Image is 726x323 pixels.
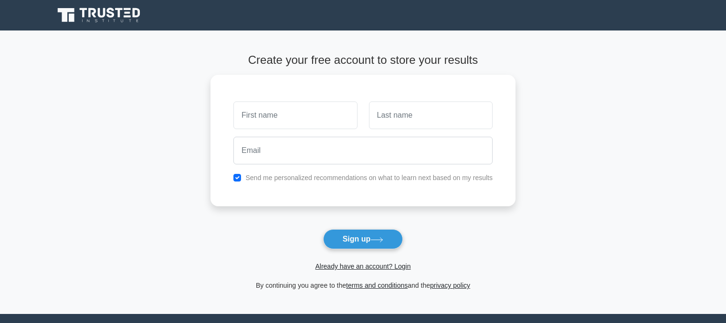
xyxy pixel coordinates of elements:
[210,53,516,67] h4: Create your free account to store your results
[315,262,410,270] a: Already have an account? Login
[346,282,408,289] a: terms and conditions
[369,101,493,129] input: Last name
[233,137,493,164] input: Email
[205,280,521,291] div: By continuing you agree to the and the
[323,229,403,249] button: Sign up
[245,174,493,182] label: Send me personalized recommendations on what to learn next based on my results
[430,282,470,289] a: privacy policy
[233,101,357,129] input: First name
